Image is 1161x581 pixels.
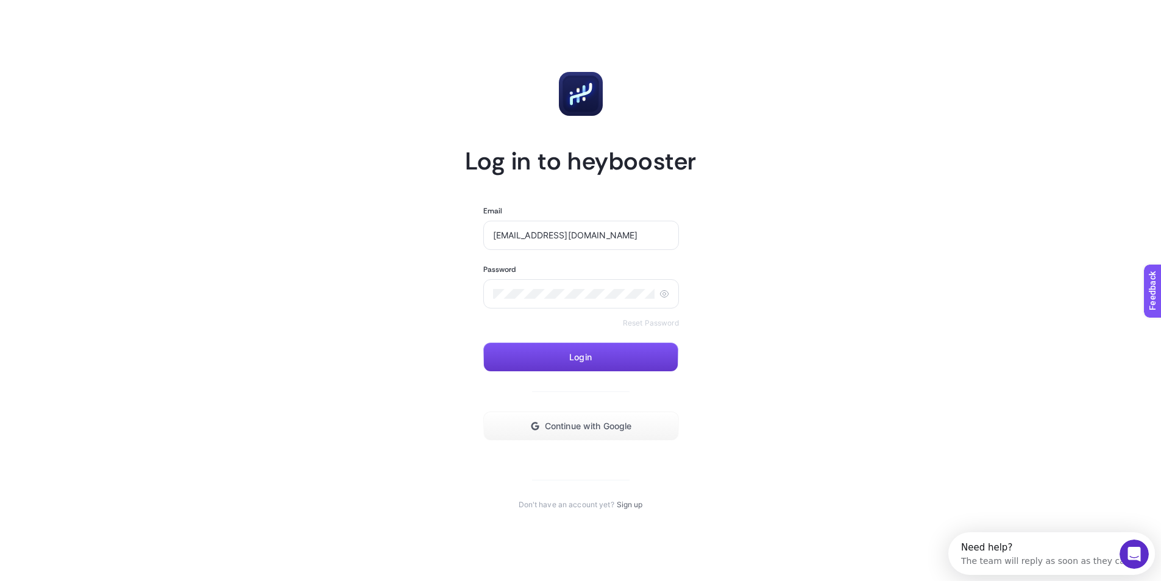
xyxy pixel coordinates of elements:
[13,10,182,20] div: Need help?
[623,318,679,328] a: Reset Password
[948,532,1155,575] iframe: Intercom live chat discovery launcher
[493,230,669,240] input: Enter your email address
[617,500,643,510] a: Sign up
[483,265,516,274] label: Password
[483,343,678,372] button: Login
[569,352,592,362] span: Login
[519,500,614,510] span: Don't have an account yet?
[465,145,697,177] h1: Log in to heybooster
[7,4,46,13] span: Feedback
[1120,540,1149,569] iframe: Intercom live chat
[483,206,503,216] label: Email
[13,20,182,33] div: The team will reply as soon as they can
[545,421,632,431] span: Continue with Google
[5,5,218,38] div: Open Intercom Messenger
[483,412,679,441] button: Continue with Google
